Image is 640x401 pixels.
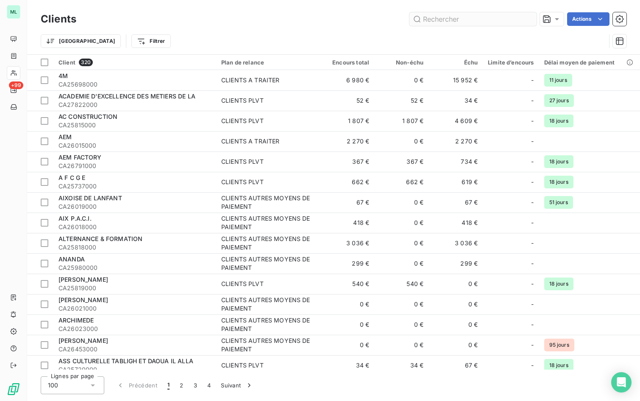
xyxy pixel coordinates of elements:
span: 95 jours [544,339,574,351]
td: 3 036 € [320,233,374,253]
span: CA27822000 [58,101,211,109]
td: 734 € [429,151,483,172]
td: 67 € [429,355,483,376]
span: CA25815000 [58,121,211,129]
div: CLIENTS A TRAITER [221,137,280,146]
span: CA25819000 [58,284,211,292]
td: 299 € [320,253,374,274]
td: 0 € [320,294,374,314]
button: Actions [567,12,609,26]
span: ANANDA [58,255,85,263]
button: Suivant [216,376,259,394]
div: Échu [434,59,478,66]
span: CA26015000 [58,141,211,150]
span: - [531,361,534,370]
div: CLIENTS PLVT [221,157,264,166]
span: CA25737000 [58,182,211,191]
td: 540 € [320,274,374,294]
div: Plan de relance [221,59,315,66]
input: Rechercher [409,12,537,26]
td: 0 € [429,294,483,314]
td: 3 036 € [429,233,483,253]
td: 34 € [374,355,429,376]
td: 0 € [374,192,429,213]
td: 0 € [374,335,429,355]
td: 15 952 € [429,70,483,90]
td: 0 € [429,274,483,294]
button: [GEOGRAPHIC_DATA] [41,34,121,48]
td: 0 € [374,70,429,90]
span: 18 jours [544,176,573,188]
div: CLIENTS AUTRES MOYENS DE PAIEMENT [221,255,315,272]
span: - [531,239,534,247]
span: CA26018000 [58,223,211,231]
span: AC CONSTRUCTION [58,113,117,120]
div: CLIENTS PLVT [221,280,264,288]
td: 0 € [374,213,429,233]
td: 299 € [429,253,483,274]
span: ARCHIMEDE [58,317,94,324]
td: 367 € [374,151,429,172]
div: Délai moyen de paiement [544,59,635,66]
span: - [531,219,534,227]
td: 540 € [374,274,429,294]
span: 4M [58,72,68,79]
td: 34 € [429,90,483,111]
span: 18 jours [544,155,573,168]
td: 418 € [429,213,483,233]
td: 0 € [320,335,374,355]
div: CLIENTS AUTRES MOYENS DE PAIEMENT [221,194,315,211]
span: CA26023000 [58,325,211,333]
div: CLIENTS A TRAITER [221,76,280,84]
span: 1 [167,381,170,390]
div: CLIENTS PLVT [221,96,264,105]
div: CLIENTS AUTRES MOYENS DE PAIEMENT [221,214,315,231]
td: 1 807 € [320,111,374,131]
span: - [531,137,534,146]
td: 34 € [320,355,374,376]
div: CLIENTS PLVT [221,117,264,125]
img: Logo LeanPay [7,382,20,396]
td: 4 609 € [429,111,483,131]
td: 0 € [374,314,429,335]
span: - [531,300,534,308]
span: 11 jours [544,74,572,87]
span: ACADEMIE D'EXCELLENCE DES METIERS DE LA [58,93,195,100]
td: 0 € [429,335,483,355]
span: - [531,96,534,105]
span: CA25818000 [58,243,211,252]
td: 52 € [374,90,429,111]
span: ALTERNANCE & FORMATION [58,235,142,242]
span: - [531,157,534,166]
td: 0 € [320,314,374,335]
div: Non-échu [379,59,423,66]
span: CA25980000 [58,264,211,272]
div: Limite d’encours [488,59,534,66]
span: CA26791000 [58,162,211,170]
td: 619 € [429,172,483,192]
div: CLIENTS AUTRES MOYENS DE PAIEMENT [221,235,315,252]
div: CLIENTS AUTRES MOYENS DE PAIEMENT [221,337,315,353]
button: Précédent [111,376,162,394]
td: 662 € [320,172,374,192]
span: - [531,341,534,349]
span: AEM [58,133,72,140]
td: 0 € [429,314,483,335]
div: CLIENTS PLVT [221,178,264,186]
span: CA25720000 [58,365,211,374]
div: ML [7,5,20,19]
td: 67 € [320,192,374,213]
td: 67 € [429,192,483,213]
span: 320 [79,59,93,66]
td: 0 € [374,253,429,274]
td: 6 980 € [320,70,374,90]
button: 2 [175,376,188,394]
span: +99 [9,81,23,89]
span: 18 jours [544,115,573,127]
span: CA26453000 [58,345,211,353]
button: Filtrer [131,34,170,48]
span: CA25698000 [58,80,211,89]
span: - [531,76,534,84]
span: [PERSON_NAME] [58,337,108,344]
span: CA26021000 [58,304,211,313]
